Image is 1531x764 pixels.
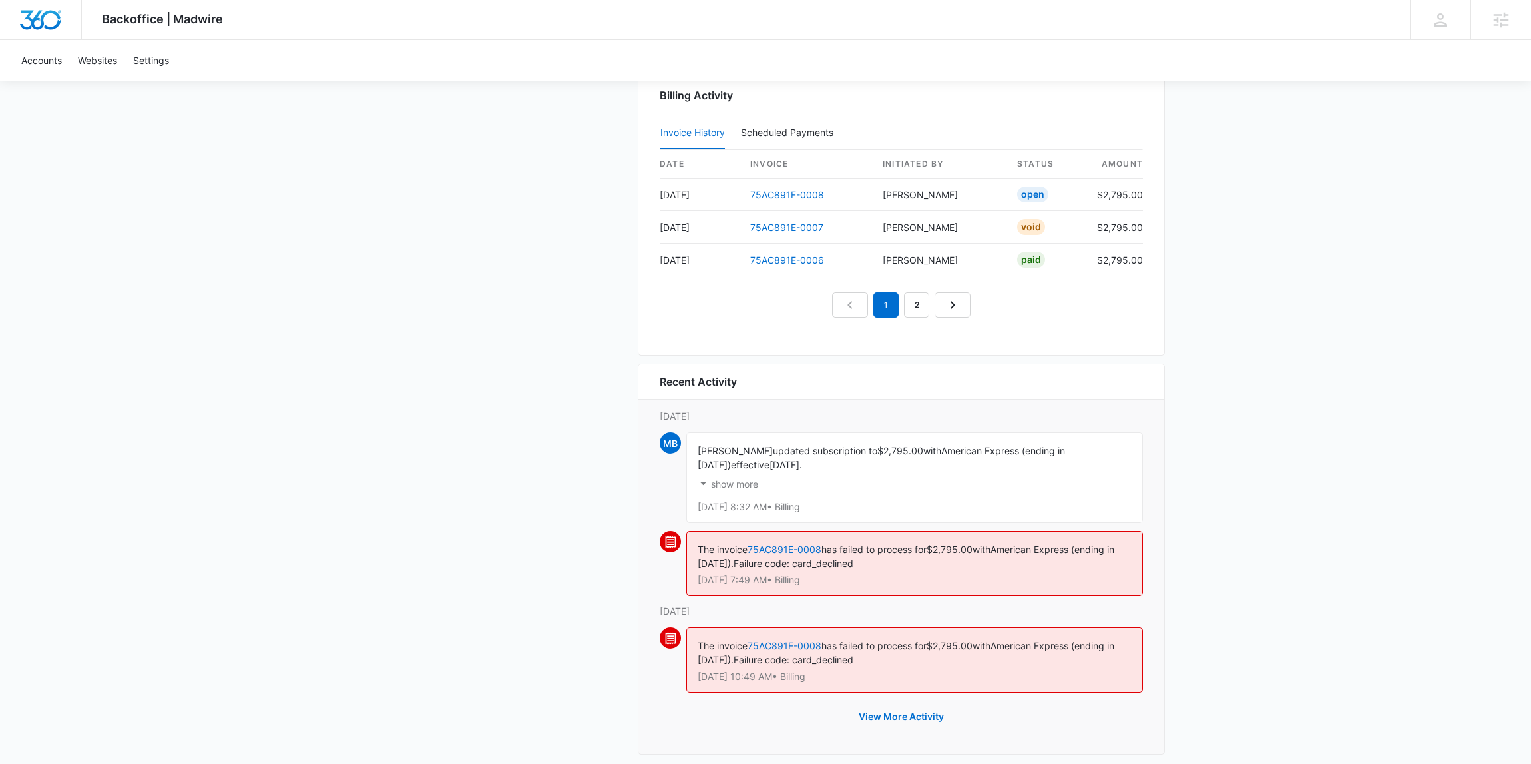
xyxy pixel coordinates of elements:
p: show more [711,480,758,489]
a: Next Page [935,292,971,318]
th: Initiated By [872,150,1006,179]
div: Paid [1017,252,1045,268]
td: [PERSON_NAME] [872,211,1006,244]
a: Settings [125,40,177,81]
td: $2,795.00 [1086,179,1143,211]
td: [PERSON_NAME] [872,179,1006,211]
span: has failed to process for [821,640,927,651]
h3: Billing Activity [660,87,1143,103]
td: [DATE] [660,211,740,244]
span: with [973,544,990,555]
span: effective [731,459,769,470]
a: Page 2 [904,292,929,318]
p: [DATE] 10:49 AM • Billing [698,672,1132,681]
th: date [660,150,740,179]
span: $2,795.00 [877,445,923,456]
div: Scheduled Payments [741,128,839,137]
th: amount [1086,150,1143,179]
span: Failure code: card_declined [734,654,853,665]
a: 75AC891E-0006 [750,254,824,266]
td: $2,795.00 [1086,244,1143,276]
span: MB [660,432,681,454]
span: The invoice [698,544,748,555]
a: 75AC891E-0008 [748,544,821,555]
button: show more [698,472,758,497]
span: with [923,445,941,456]
p: [DATE] 7:49 AM • Billing [698,575,1132,585]
td: [DATE] [660,244,740,276]
span: with [973,640,990,651]
button: View More Activity [845,701,957,733]
div: Void [1017,219,1045,235]
span: $2,795.00 [927,640,973,651]
nav: Pagination [832,292,971,318]
span: updated subscription to [773,445,877,456]
h6: Recent Activity [660,374,737,390]
td: [PERSON_NAME] [872,244,1006,276]
span: has failed to process for [821,544,927,555]
span: $2,795.00 [927,544,973,555]
p: [DATE] 8:32 AM • Billing [698,502,1132,512]
span: Failure code: card_declined [734,558,853,569]
span: [DATE]. [769,459,802,470]
span: Backoffice | Madwire [102,12,223,26]
button: Invoice History [660,117,725,149]
td: $2,795.00 [1086,211,1143,244]
a: 75AC891E-0007 [750,222,823,233]
div: Open [1017,187,1048,202]
p: [DATE] [660,409,1143,423]
th: status [1006,150,1086,179]
span: [PERSON_NAME] [698,445,773,456]
a: 75AC891E-0008 [750,189,824,200]
a: Accounts [13,40,70,81]
p: [DATE] [660,604,1143,618]
th: invoice [740,150,872,179]
a: Websites [70,40,125,81]
span: The invoice [698,640,748,651]
em: 1 [873,292,899,318]
a: 75AC891E-0008 [748,640,821,651]
td: [DATE] [660,179,740,211]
